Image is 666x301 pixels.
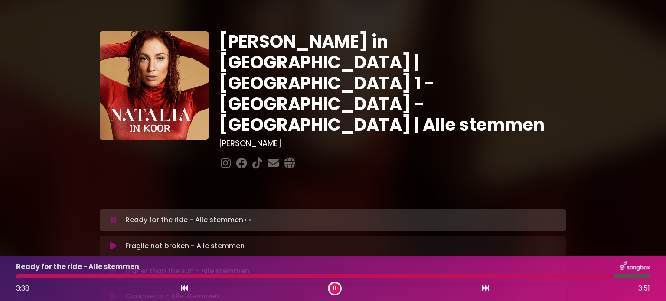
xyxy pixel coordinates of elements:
p: Fragile not broken - Alle stemmen [125,241,245,251]
h3: [PERSON_NAME] [219,139,566,148]
img: YTVS25JmS9CLUqXqkEhs [100,31,209,140]
p: Ready for the ride - Alle stemmen [125,214,255,226]
p: Ready for the ride - Alle stemmen [16,262,139,272]
img: waveform4.gif [243,214,255,226]
span: 3:38 [16,283,29,293]
h1: [PERSON_NAME] in [GEOGRAPHIC_DATA] | [GEOGRAPHIC_DATA] 1 - [GEOGRAPHIC_DATA] - [GEOGRAPHIC_DATA] ... [219,31,566,135]
span: 3:51 [638,283,650,294]
img: songbox-logo-white.png [620,261,650,272]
